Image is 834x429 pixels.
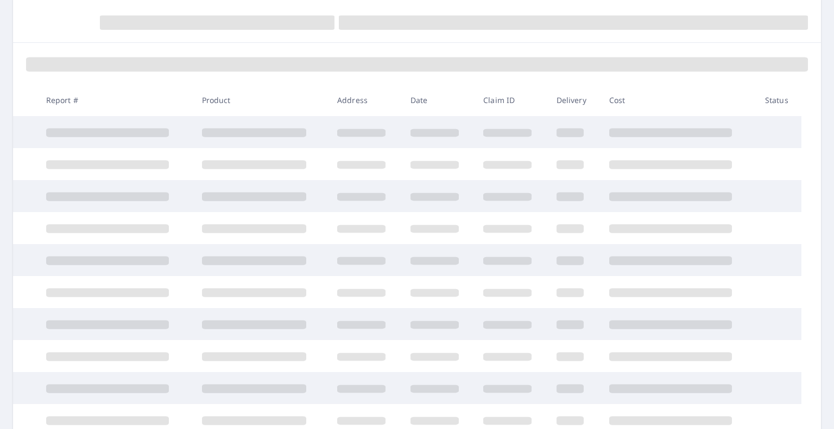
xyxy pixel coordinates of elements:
th: Claim ID [475,84,548,116]
th: Report # [37,84,193,116]
th: Date [402,84,475,116]
th: Cost [601,84,756,116]
th: Status [756,84,801,116]
th: Address [328,84,402,116]
th: Delivery [548,84,601,116]
th: Product [193,84,329,116]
